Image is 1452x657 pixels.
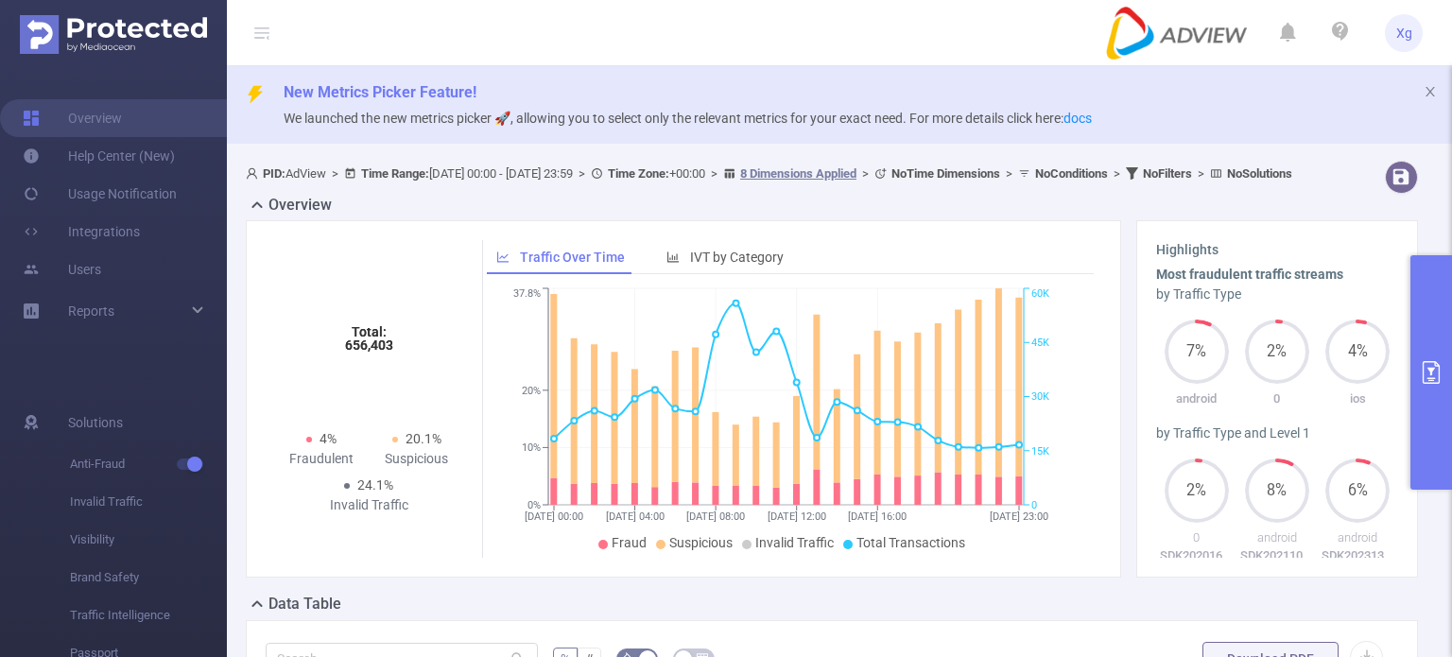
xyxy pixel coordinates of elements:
[669,535,733,550] span: Suspicious
[573,166,591,181] span: >
[23,213,140,251] a: Integrations
[361,166,429,181] b: Time Range:
[1236,528,1317,547] p: android
[1031,337,1049,349] tspan: 45K
[268,593,341,615] h2: Data Table
[666,251,680,264] i: icon: bar-chart
[1031,499,1037,511] tspan: 0
[740,166,856,181] u: 8 Dimensions Applied
[755,535,834,550] span: Invalid Traffic
[891,166,1000,181] b: No Time Dimensions
[1156,267,1343,282] b: Most fraudulent traffic streams
[612,535,647,550] span: Fraud
[1156,424,1398,443] div: by Traffic Type and Level 1
[856,535,965,550] span: Total Transactions
[23,99,122,137] a: Overview
[70,445,227,483] span: Anti-Fraud
[1063,111,1092,126] a: docs
[357,477,393,493] span: 24.1%
[705,166,723,181] span: >
[70,559,227,596] span: Brand Safety
[1325,483,1390,498] span: 6%
[848,510,907,523] tspan: [DATE] 16:00
[246,167,263,180] i: icon: user
[1035,166,1108,181] b: No Conditions
[525,510,583,523] tspan: [DATE] 00:00
[606,510,665,523] tspan: [DATE] 04:00
[70,521,227,559] span: Visibility
[1156,546,1236,565] p: SDK20201624040232d2vb8f86t81ytp2
[1156,240,1398,260] h3: Highlights
[23,137,175,175] a: Help Center (New)
[406,431,441,446] span: 20.1%
[1165,483,1229,498] span: 2%
[263,166,285,181] b: PID:
[520,250,625,265] span: Traffic Over Time
[70,596,227,634] span: Traffic Intelligence
[268,194,332,216] h2: Overview
[68,292,114,330] a: Reports
[1108,166,1126,181] span: >
[1156,285,1398,304] div: by Traffic Type
[1031,288,1049,301] tspan: 60K
[320,431,337,446] span: 4%
[246,85,265,104] i: icon: thunderbolt
[326,166,344,181] span: >
[1318,389,1398,408] p: ios
[70,483,227,521] span: Invalid Traffic
[68,404,123,441] span: Solutions
[990,510,1048,523] tspan: [DATE] 23:00
[23,175,177,213] a: Usage Notification
[496,251,510,264] i: icon: line-chart
[369,449,464,469] div: Suspicious
[527,499,541,511] tspan: 0%
[1245,344,1309,359] span: 2%
[1031,391,1049,404] tspan: 30K
[768,510,826,523] tspan: [DATE] 12:00
[1325,344,1390,359] span: 4%
[686,510,745,523] tspan: [DATE] 08:00
[321,495,417,515] div: Invalid Traffic
[23,251,101,288] a: Users
[1227,166,1292,181] b: No Solutions
[352,324,387,339] tspan: Total:
[522,442,541,455] tspan: 10%
[1192,166,1210,181] span: >
[1165,344,1229,359] span: 7%
[68,303,114,319] span: Reports
[20,15,207,54] img: Protected Media
[1245,483,1309,498] span: 8%
[856,166,874,181] span: >
[345,337,393,353] tspan: 656,403
[513,288,541,301] tspan: 37.8%
[284,111,1092,126] span: We launched the new metrics picker 🚀, allowing you to select only the relevant metrics for your e...
[1424,85,1437,98] i: icon: close
[284,83,476,101] span: New Metrics Picker Feature!
[522,385,541,397] tspan: 20%
[608,166,669,181] b: Time Zone:
[1000,166,1018,181] span: >
[273,449,369,469] div: Fraudulent
[1143,166,1192,181] b: No Filters
[1318,546,1398,565] p: SDK202313090110462qb8fiz3j35eymk
[690,250,784,265] span: IVT by Category
[1318,528,1398,547] p: android
[1424,81,1437,102] button: icon: close
[1156,389,1236,408] p: android
[1396,14,1412,52] span: Xg
[1236,389,1317,408] p: 0
[1236,546,1317,565] p: SDK20211015100937zu7f64742ivtbva
[246,166,1292,181] span: AdView [DATE] 00:00 - [DATE] 23:59 +00:00
[1156,528,1236,547] p: 0
[1031,445,1049,458] tspan: 15K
